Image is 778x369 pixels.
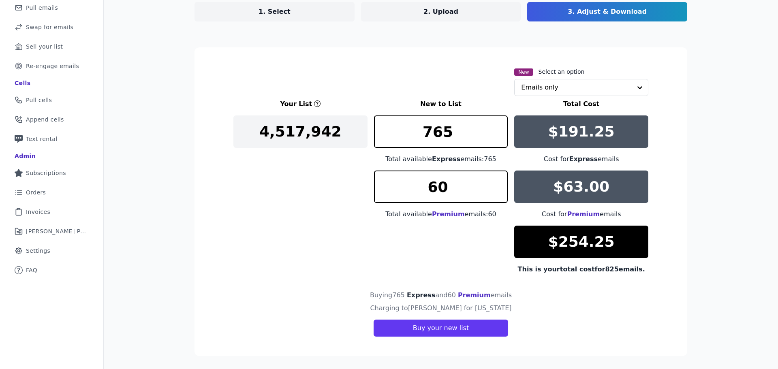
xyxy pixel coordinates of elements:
span: [PERSON_NAME] Performance [26,227,87,235]
span: Settings [26,247,50,255]
a: Pull cells [6,91,97,109]
div: Total available emails: 60 [374,209,508,219]
a: Sell your list [6,38,97,55]
span: FAQ [26,266,37,274]
h3: Total Cost [514,99,648,109]
a: Orders [6,183,97,201]
p: $191.25 [548,124,615,140]
span: Text rental [26,135,58,143]
div: Cost for emails [514,209,648,219]
a: Subscriptions [6,164,97,182]
span: Express [432,155,461,163]
a: Append cells [6,111,97,128]
span: New [514,68,533,76]
span: Premium [567,210,600,218]
h3: New to List [374,99,508,109]
span: Express [407,291,436,299]
button: Buy your new list [374,320,508,337]
a: 1. Select [194,2,355,21]
p: 4,517,942 [259,124,342,140]
span: Sell your list [26,43,63,51]
a: Settings [6,242,97,260]
span: Re-engage emails [26,62,79,70]
p: $254.25 [548,234,615,250]
a: Re-engage emails [6,57,97,75]
a: 2. Upload [361,2,521,21]
span: Pull cells [26,96,52,104]
p: 1. Select [259,7,291,17]
div: Cost for emails [514,154,648,164]
p: 3. Adjust & Download [568,7,647,17]
span: Swap for emails [26,23,73,31]
p: 2. Upload [423,7,458,17]
div: Total available emails: 765 [374,154,508,164]
div: Admin [15,152,36,160]
h3: Your List [280,99,312,109]
a: [PERSON_NAME] Performance [6,222,97,240]
div: This is your for 825 emails. [514,264,648,274]
span: Premium [458,291,491,299]
a: Text rental [6,130,97,148]
span: Express [569,155,598,163]
span: total cost [560,265,595,273]
a: Invoices [6,203,97,221]
span: Subscriptions [26,169,66,177]
p: $63.00 [553,179,609,195]
a: FAQ [6,261,97,279]
span: Orders [26,188,46,196]
h4: Charging to [PERSON_NAME] for [US_STATE] [370,303,511,313]
span: Invoices [26,208,50,216]
span: Premium [432,210,465,218]
span: Append cells [26,115,64,124]
h4: Buying 765 and 60 emails [370,290,512,300]
a: 3. Adjust & Download [527,2,687,21]
span: Pull emails [26,4,58,12]
label: Select an option [539,68,585,76]
a: Swap for emails [6,18,97,36]
div: Cells [15,79,30,87]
